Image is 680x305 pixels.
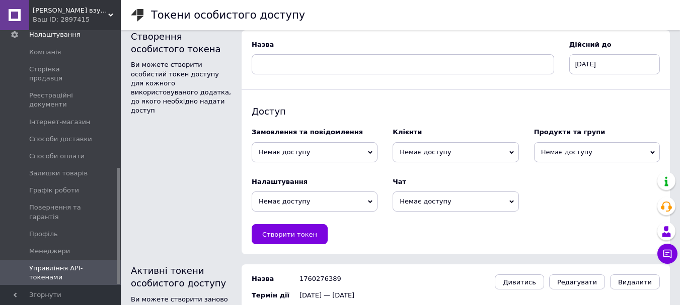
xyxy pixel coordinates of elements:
span: Немає доступу [393,142,518,162]
button: Створити токен [252,224,328,244]
span: Замовлення та повідомлення [252,128,363,136]
button: Видалити [610,274,660,289]
span: Магазин взуття "TREK" [33,6,108,15]
div: [DATE] — [DATE] [299,291,485,300]
span: Способи доставки [29,135,92,144]
button: Дивитись [495,274,544,289]
span: Реєстраційні документи [29,91,93,109]
span: Немає доступу [534,142,660,162]
span: Створення особистого токена [131,31,221,54]
button: Чат з покупцем [657,244,677,264]
span: Видалити [618,278,652,286]
span: Продукти та групи [534,128,606,136]
span: Ви можете створити особистий токен доступу для кожного використовуваного додатка, до якого необхі... [131,61,231,114]
span: Активні токени особистого доступу [131,265,226,288]
span: Редагувати [557,278,597,286]
span: Способи оплати [29,152,85,161]
span: Налаштування [29,30,81,39]
span: Повернення та гарантія [29,203,93,221]
div: 1760276389 [299,274,485,283]
span: Немає доступу [393,191,518,212]
span: Назва [252,275,274,282]
span: Дійсний до [569,41,612,48]
button: Редагувати [549,274,605,289]
span: Графік роботи [29,186,79,195]
span: Інтернет-магазин [29,118,90,127]
h1: Токени особистого доступу [151,9,305,21]
span: Сторінка продавця [29,65,93,83]
span: Створити токен [262,231,317,238]
div: Ваш ID: 2897415 [33,15,121,24]
span: Залишки товарів [29,169,88,178]
span: Управління API-токенами [29,264,93,282]
span: Доступ [252,106,286,117]
span: Дивитись [503,278,536,286]
span: Налаштування [252,178,308,185]
span: Немає доступу [252,142,377,162]
span: Клієнти [393,128,422,136]
span: Термін дії [252,291,289,299]
span: Немає доступу [252,191,377,212]
span: Компанія [29,48,61,57]
span: Менеджери [29,247,70,256]
span: Назва [252,41,274,48]
span: Профіль [29,230,58,239]
span: Чат [393,178,406,185]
